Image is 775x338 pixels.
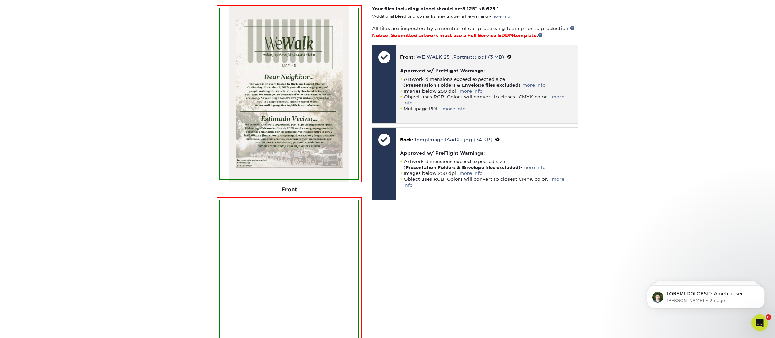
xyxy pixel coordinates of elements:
[766,314,771,320] span: 8
[400,159,575,170] li: Artwork dimensions exceed expected size. -
[400,170,575,176] li: Images below 250 dpi -
[403,177,564,188] a: more info
[30,27,119,33] p: Message from Matthew, sent 2h ago
[372,6,498,11] strong: Your files including bleed should be: " x "
[416,54,504,60] a: WE WALK 25 (Portrait)).pdf (3 MB)
[751,314,768,331] iframe: Intercom live chat
[637,271,775,319] iframe: Intercom notifications message
[462,6,475,11] span: 8.125
[403,83,520,88] strong: (Presentation Folders & Envelope files excluded)
[400,54,415,60] span: Front:
[403,94,564,105] a: more info
[522,83,546,88] a: more info
[400,76,575,88] li: Artwork dimensions exceed expected size. -
[372,25,578,39] p: All files are inspected by a member of our processing team prior to production.
[372,14,510,19] small: *Additional bleed or crop marks may trigger a file warning –
[400,137,413,142] span: Back:
[400,150,575,156] h4: Approved w/ PreFlight Warnings:
[482,6,495,11] span: 6.625
[403,165,520,170] strong: (Presentation Folders & Envelope files excluded)
[372,32,543,38] span: Notice: Submitted artwork must use a Full Service EDDM template.
[400,68,575,73] h4: Approved w/ PreFlight Warnings:
[459,171,483,176] a: more info
[443,106,466,111] a: more info
[217,182,362,197] div: Front
[400,88,575,94] li: Images below 250 dpi -
[400,176,575,188] li: Object uses RGB. Colors will convert to closest CMYK color. -
[522,165,546,170] a: more info
[400,94,575,106] li: Object uses RGB. Colors will convert to closest CMYK color. -
[414,137,492,142] a: tempImageJAadXz.jpg (74 KB)
[400,106,575,112] li: Multipage PDF -
[459,88,483,94] a: more info
[491,14,510,19] a: more info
